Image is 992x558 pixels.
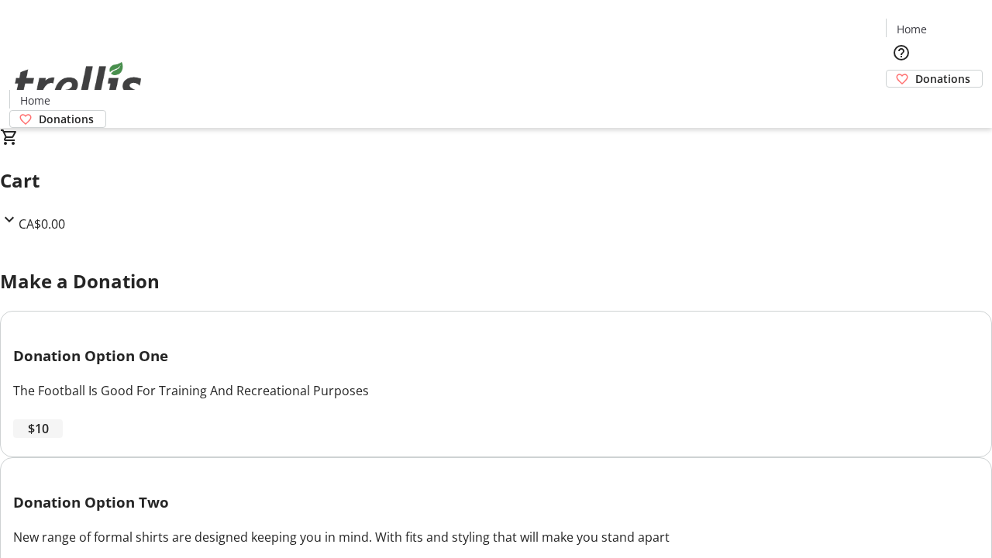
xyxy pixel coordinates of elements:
a: Home [10,92,60,108]
h3: Donation Option Two [13,491,979,513]
div: The Football Is Good For Training And Recreational Purposes [13,381,979,400]
a: Donations [9,110,106,128]
span: Donations [39,111,94,127]
button: Help [886,37,917,68]
span: CA$0.00 [19,215,65,232]
a: Home [887,21,936,37]
span: Home [20,92,50,108]
span: $10 [28,419,49,438]
span: Donations [915,71,970,87]
button: Cart [886,88,917,119]
h3: Donation Option One [13,345,979,367]
span: Home [897,21,927,37]
button: $10 [13,419,63,438]
div: New range of formal shirts are designed keeping you in mind. With fits and styling that will make... [13,528,979,546]
img: Orient E2E Organization Nbk93mkP23's Logo [9,45,147,122]
a: Donations [886,70,983,88]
